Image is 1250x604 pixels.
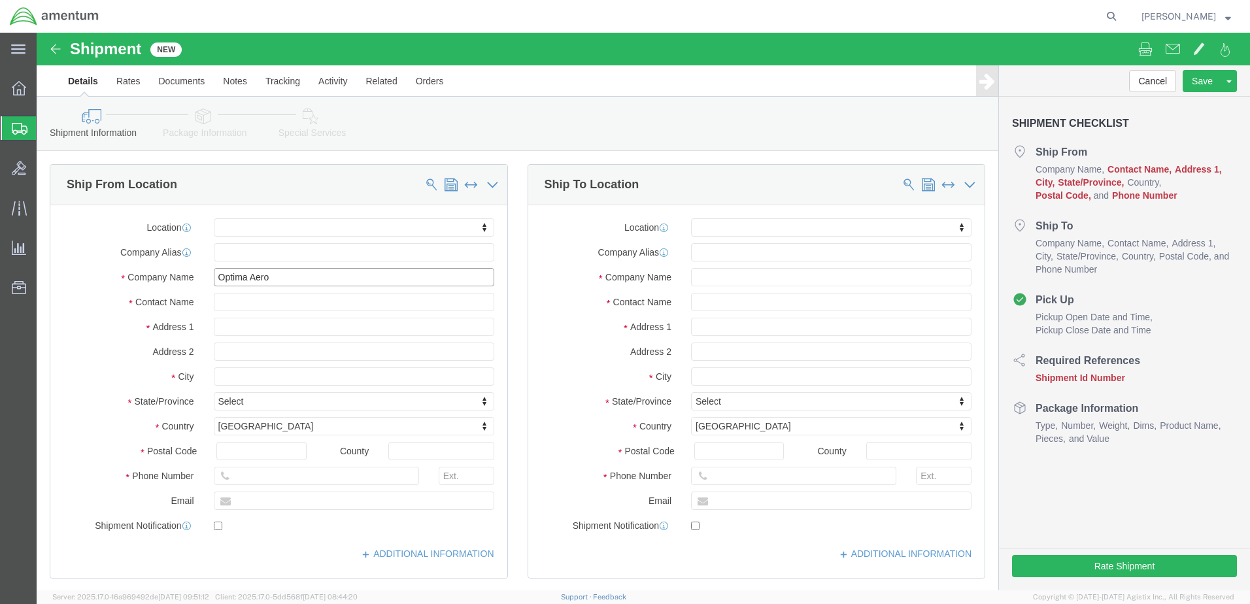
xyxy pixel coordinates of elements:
[9,7,99,26] img: logo
[593,593,626,601] a: Feedback
[1141,9,1216,24] span: Eddie Marques
[1141,8,1232,24] button: [PERSON_NAME]
[561,593,594,601] a: Support
[215,593,358,601] span: Client: 2025.17.0-5dd568f
[158,593,209,601] span: [DATE] 09:51:12
[37,33,1250,590] iframe: FS Legacy Container
[1033,592,1234,603] span: Copyright © [DATE]-[DATE] Agistix Inc., All Rights Reserved
[52,593,209,601] span: Server: 2025.17.0-16a969492de
[303,593,358,601] span: [DATE] 08:44:20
